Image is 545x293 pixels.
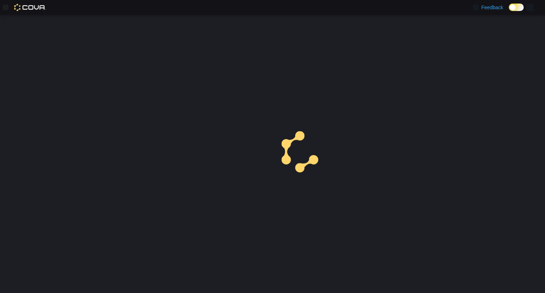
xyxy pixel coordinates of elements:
[509,4,524,11] input: Dark Mode
[14,4,46,11] img: Cova
[481,4,503,11] span: Feedback
[470,0,506,15] a: Feedback
[272,126,326,179] img: cova-loader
